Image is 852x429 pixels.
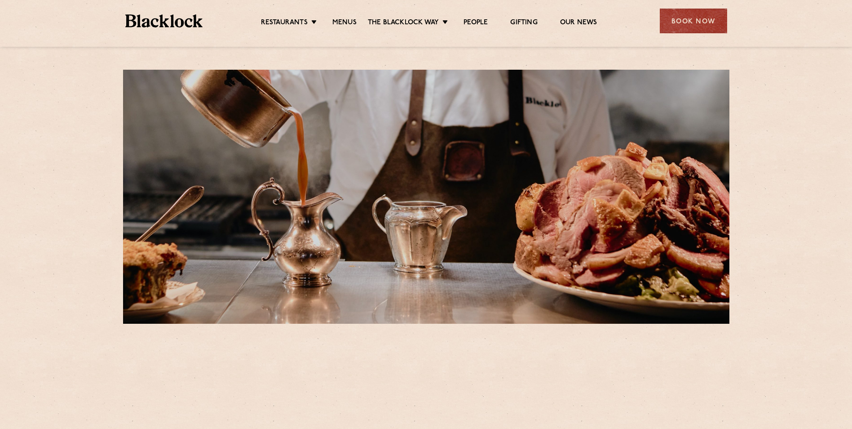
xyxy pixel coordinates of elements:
[510,18,537,28] a: Gifting
[368,18,439,28] a: The Blacklock Way
[332,18,357,28] a: Menus
[660,9,727,33] div: Book Now
[464,18,488,28] a: People
[560,18,597,28] a: Our News
[125,14,203,27] img: BL_Textured_Logo-footer-cropped.svg
[261,18,308,28] a: Restaurants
